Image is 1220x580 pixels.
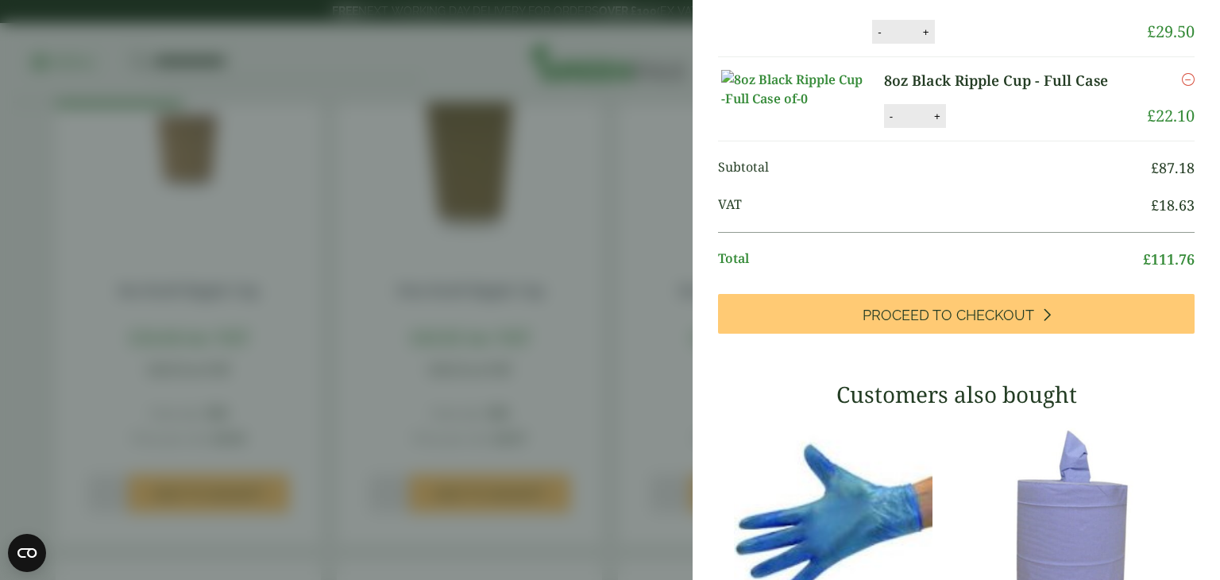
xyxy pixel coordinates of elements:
[918,25,934,39] button: +
[863,307,1034,324] span: Proceed to Checkout
[1143,249,1151,269] span: £
[884,70,1128,91] a: 8oz Black Ripple Cup - Full Case
[1151,158,1159,177] span: £
[1143,249,1195,269] bdi: 111.76
[1151,195,1195,215] bdi: 18.63
[1147,21,1156,42] span: £
[885,110,898,123] button: -
[8,534,46,572] button: Open CMP widget
[1151,158,1195,177] bdi: 87.18
[1147,105,1156,126] span: £
[929,110,945,123] button: +
[1151,195,1159,215] span: £
[1147,105,1195,126] bdi: 22.10
[718,195,1151,216] span: VAT
[1147,21,1195,42] bdi: 29.50
[718,157,1151,179] span: Subtotal
[1182,70,1195,89] a: Remove this item
[873,25,886,39] button: -
[718,249,1143,270] span: Total
[718,381,1195,408] h3: Customers also bought
[718,294,1195,334] a: Proceed to Checkout
[721,70,864,108] img: 8oz Black Ripple Cup -Full Case of-0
